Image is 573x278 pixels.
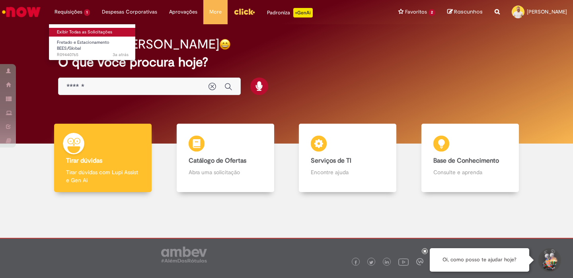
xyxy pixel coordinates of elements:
img: ServiceNow [1,4,42,20]
p: Abra uma solicitação [189,168,262,176]
span: Fretado e Estacionamento BEES/Global [57,39,109,52]
span: Despesas Corporativas [102,8,157,16]
p: Tirar dúvidas com Lupi Assist e Gen Ai [66,168,140,184]
a: Base de Conhecimento Consulte e aprenda [409,124,532,192]
span: 1 [84,9,90,16]
span: More [209,8,222,16]
a: Aberto R09440765 : Fretado e Estacionamento BEES/Global [49,38,136,55]
ul: Requisições [49,24,136,60]
a: Catálogo de Ofertas Abra uma solicitação [164,124,287,192]
div: Padroniza [267,8,313,17]
img: happy-face.png [219,39,231,50]
b: Serviços de TI [311,157,351,165]
a: Tirar dúvidas Tirar dúvidas com Lupi Assist e Gen Ai [42,124,164,192]
span: Rascunhos [454,8,483,16]
h2: Boa tarde, [PERSON_NAME] [58,37,219,51]
img: logo_footer_twitter.png [369,261,373,264]
span: R09440765 [57,52,129,58]
a: Exibir Todas as Solicitações [49,28,136,37]
h2: O que você procura hoje? [58,55,515,69]
img: logo_footer_workplace.png [416,258,423,265]
p: +GenAi [293,8,313,17]
img: logo_footer_linkedin.png [385,260,389,265]
span: 2 [429,9,435,16]
img: logo_footer_facebook.png [354,261,358,264]
b: Tirar dúvidas [66,157,102,165]
b: Catálogo de Ofertas [189,157,246,165]
span: 3a atrás [113,52,129,58]
b: Base de Conhecimento [433,157,499,165]
p: Encontre ajuda [311,168,384,176]
span: [PERSON_NAME] [527,8,567,15]
a: Serviços de TI Encontre ajuda [286,124,409,192]
span: Aprovações [169,8,197,16]
img: click_logo_yellow_360x200.png [234,6,255,17]
img: logo_footer_youtube.png [398,257,409,267]
a: Rascunhos [447,8,483,16]
p: Consulte e aprenda [433,168,507,176]
button: Iniciar Conversa de Suporte [537,248,561,272]
span: Favoritos [405,8,427,16]
div: Oi, como posso te ajudar hoje? [430,248,529,272]
time: 24/01/2023 14:05:53 [113,52,129,58]
img: logo_footer_ambev_rotulo_gray.png [161,247,207,262]
span: Requisições [55,8,82,16]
